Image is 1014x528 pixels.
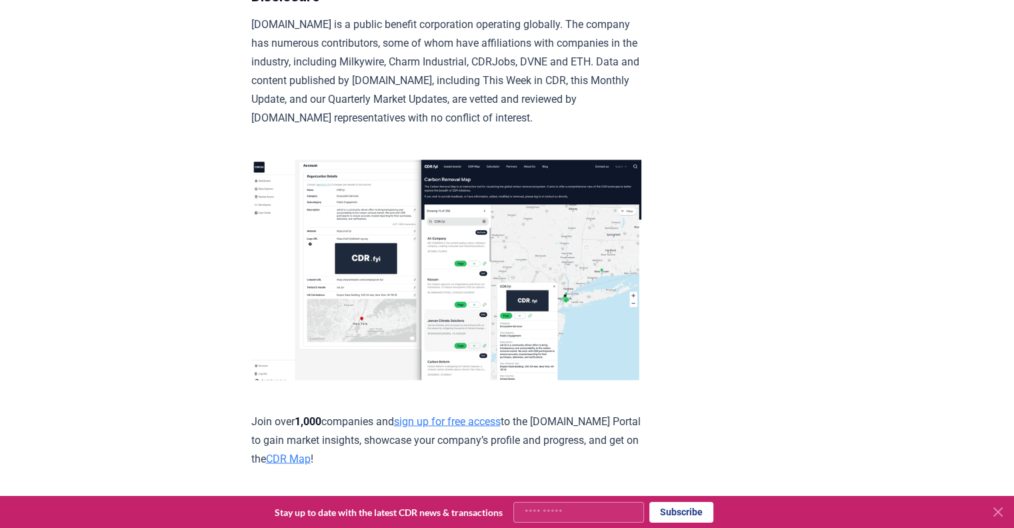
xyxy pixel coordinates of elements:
a: sign up for free access [394,415,501,427]
strong: 1,000 [295,415,321,427]
p: [DOMAIN_NAME] is a public benefit corporation operating globally. The company has numerous contri... [251,15,641,127]
img: blog post image [251,160,641,380]
p: Join over companies and to the [DOMAIN_NAME] Portal to gain market insights, showcase your compan... [251,412,641,468]
a: CDR Map [266,452,311,465]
